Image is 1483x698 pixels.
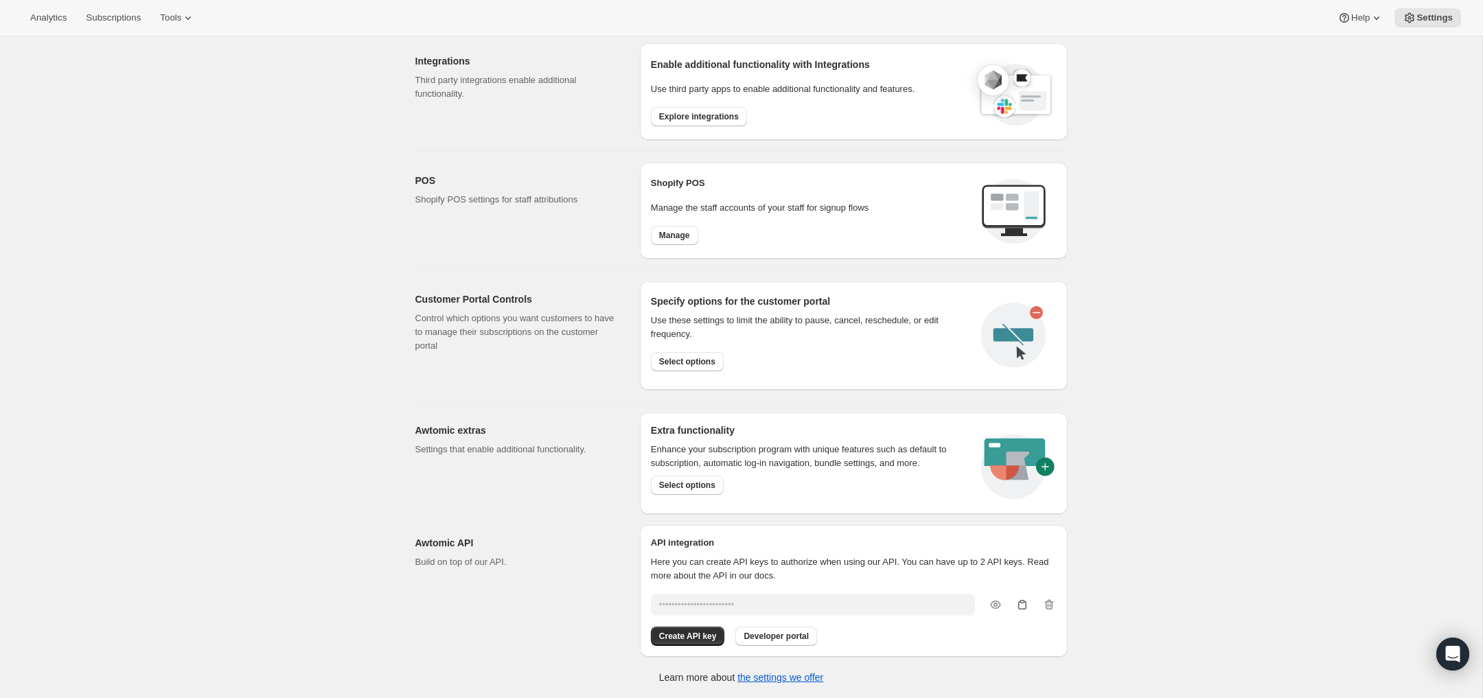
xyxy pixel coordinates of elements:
h2: Awtomic API [415,536,618,550]
div: Use these settings to limit the ability to pause, cancel, reschedule, or edit frequency. [651,314,970,341]
h2: Specify options for the customer portal [651,294,970,308]
p: Shopify POS settings for staff attributions [415,193,618,207]
p: Use third party apps to enable additional functionality and features. [651,82,964,96]
button: Subscriptions [78,8,149,27]
p: Manage the staff accounts of your staff for signup flows [651,201,970,215]
p: Third party integrations enable additional functionality. [415,73,618,101]
span: Tools [160,12,181,23]
p: Build on top of our API. [415,555,618,569]
p: Here you can create API keys to authorize when using our API. You can have up to 2 API keys. Read... [651,555,1057,583]
div: Open Intercom Messenger [1436,638,1469,671]
h2: API integration [651,536,1057,550]
h2: Extra functionality [651,423,735,437]
h2: Shopify POS [651,176,970,190]
button: Analytics [22,8,75,27]
p: Control which options you want customers to have to manage their subscriptions on the customer po... [415,312,618,353]
p: Settings that enable additional functionality. [415,443,618,456]
button: Settings [1394,8,1461,27]
button: Create API key [651,627,725,646]
button: Developer portal [735,627,817,646]
span: Subscriptions [86,12,141,23]
span: Help [1351,12,1370,23]
h2: POS [415,174,618,187]
p: Enhance your subscription program with unique features such as default to subscription, automatic... [651,443,965,470]
span: Select options [659,480,715,491]
span: Analytics [30,12,67,23]
span: Developer portal [744,631,809,642]
h2: Awtomic extras [415,423,618,437]
button: Select options [651,476,724,495]
span: Manage [659,230,690,241]
span: Create API key [659,631,717,642]
h2: Integrations [415,54,618,68]
p: Learn more about [659,671,823,684]
button: Manage [651,226,698,245]
span: Explore integrations [659,111,739,122]
button: Help [1329,8,1392,27]
button: Select options [651,352,724,371]
span: Select options [659,356,715,367]
h2: Customer Portal Controls [415,292,618,306]
button: Explore integrations [651,107,747,126]
button: Tools [152,8,203,27]
h2: Enable additional functionality with Integrations [651,58,964,71]
span: Settings [1416,12,1453,23]
a: the settings we offer [737,672,823,683]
